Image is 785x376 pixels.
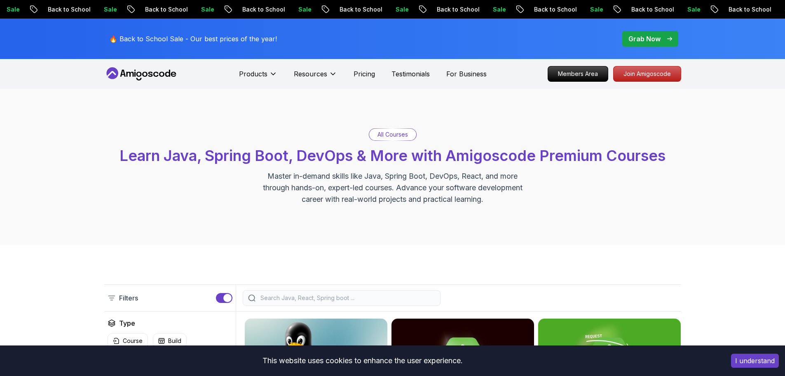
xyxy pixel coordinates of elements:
[548,66,608,81] p: Members Area
[79,5,105,14] p: Sale
[565,5,592,14] p: Sale
[731,354,779,368] button: Accept cookies
[176,5,203,14] p: Sale
[109,34,277,44] p: 🔥 Back to School Sale - Our best prices of the year!
[613,66,681,82] a: Join Amigoscode
[377,130,408,139] p: All Courses
[446,69,487,79] a: For Business
[218,5,274,14] p: Back to School
[153,333,187,349] button: Build
[614,66,681,81] p: Join Amigoscode
[6,352,719,370] div: This website uses cookies to enhance the user experience.
[509,5,565,14] p: Back to School
[315,5,371,14] p: Back to School
[274,5,300,14] p: Sale
[168,337,181,345] p: Build
[259,294,435,302] input: Search Java, React, Spring boot ...
[294,69,327,79] p: Resources
[628,34,661,44] p: Grab Now
[23,5,79,14] p: Back to School
[704,5,760,14] p: Back to School
[123,337,143,345] p: Course
[354,69,375,79] a: Pricing
[254,170,531,205] p: Master in-demand skills like Java, Spring Boot, DevOps, React, and more through hands-on, expert-...
[119,318,135,328] h2: Type
[294,69,337,85] button: Resources
[663,5,689,14] p: Sale
[391,69,430,79] a: Testimonials
[239,69,267,79] p: Products
[548,66,608,82] a: Members Area
[371,5,397,14] p: Sale
[607,5,663,14] p: Back to School
[108,333,148,349] button: Course
[468,5,494,14] p: Sale
[119,293,138,303] p: Filters
[412,5,468,14] p: Back to School
[239,69,277,85] button: Products
[120,147,665,165] span: Learn Java, Spring Boot, DevOps & More with Amigoscode Premium Courses
[120,5,176,14] p: Back to School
